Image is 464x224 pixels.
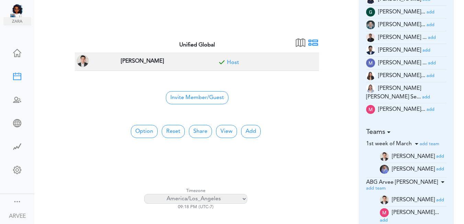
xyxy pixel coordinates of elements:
a: add [428,35,436,40]
span: [PERSON_NAME] ... [378,60,427,66]
a: add [427,107,434,112]
a: add [427,73,434,78]
span: Invite Member/Guest to join your Group Free Time Calendar [166,91,228,104]
a: add [422,47,430,53]
h5: Teams [366,128,447,136]
div: Schedule Team Meeting [3,96,31,103]
div: Home [3,49,31,56]
small: add [427,107,434,112]
li: Tax Supervisor (ma.dacuma@unified-accounting.com) [366,103,447,116]
button: View [216,125,237,138]
span: 1st week of March [366,141,412,147]
img: Unified Global - Powered by TEAMCAL AI [10,3,31,17]
img: Z [380,195,389,204]
a: add [422,94,430,100]
span: [PERSON_NAME] [392,197,435,203]
a: Share [189,125,212,138]
small: add [380,218,388,223]
strong: Unified Global [179,42,215,48]
a: add [427,22,434,28]
img: Z [380,165,389,174]
a: add [436,153,444,159]
li: Partner (justine.tala@unifiedglobalph.com) [366,44,447,57]
small: add [436,167,444,171]
li: Tax Manager (mc.servinas@unified-accounting.com) [366,82,447,103]
strong: [PERSON_NAME] [121,58,164,64]
li: a.flores@unified-accounting.com [380,150,447,163]
small: add [428,61,436,65]
button: Reset [162,125,185,138]
li: Tax Manager (jm.atienza@unified-accounting.com) [366,31,447,44]
small: add [422,48,430,53]
button: Add [241,125,261,138]
a: add [380,217,388,223]
img: wOzMUeZp9uVEwAAAABJRU5ErkJggg== [366,58,375,67]
span: [PERSON_NAME]... [378,73,425,78]
a: add [428,60,436,66]
img: 2Q== [366,20,375,29]
span: [PERSON_NAME]... [378,22,425,28]
img: zKsWRAxI9YUAAAAASUVORK5CYII= [366,105,375,114]
li: Tax Manager (g.magsino@unified-accounting.com) [366,6,447,19]
li: Tax Admin (i.herrera@unified-accounting.com) [366,19,447,31]
div: Show menu and text [13,198,21,204]
small: add team [366,186,386,191]
a: ARVEE [1,208,34,223]
span: [PERSON_NAME] [392,153,435,159]
span: [PERSON_NAME]... [378,9,425,15]
img: zara.png [3,17,31,25]
a: add [436,197,444,203]
span: [PERSON_NAME] [392,166,435,172]
img: t+ebP8ENxXARE3R9ZYAAAAASUVORK5CYII= [366,71,375,80]
label: Timezone [186,188,205,194]
small: add [427,10,434,14]
img: wEqpdqGJg0NqAAAAABJRU5ErkJggg== [366,8,375,17]
span: ABG Arvee [PERSON_NAME] [366,180,438,185]
img: 9k= [366,33,375,42]
li: Tax Accountant (mc.cabasan@unified-accounting.com) [366,70,447,82]
li: Tax Advisor (mc.talley@unified-accounting.com) [366,57,447,70]
span: [PERSON_NAME] ... [378,35,427,40]
div: Change Settings [3,166,31,173]
span: Included for meeting [217,59,227,69]
span: [PERSON_NAME]... [392,210,439,215]
div: Time Saved [3,142,31,149]
li: a.flores@unified-accounting.com [380,194,447,206]
small: add [436,154,444,159]
img: oYmRaigo6CGHQoVEE68UKaYmSv3mcdPtBqv6mR0IswoELyKVAGpf2awGYjY1lJF3I6BneypHs55I8hk2WCirnQq9SYxiZpiWh... [366,46,375,55]
button: Option [131,125,158,138]
span: TAX PARTNER at Corona, CA, USA [119,56,166,66]
span: 09:18 PM (UTC-7) [178,205,214,209]
a: Change Settings [3,162,31,179]
span: [PERSON_NAME] [378,47,421,53]
div: Share Meeting Link [3,119,31,126]
a: add team [420,141,439,147]
a: Included for meeting [227,60,239,65]
img: tYClh565bsNRV2DOQ8zUDWWPrkmSsbOKg5xJDCoDKG2XlEZmCEccTQ7zEOPYImp7PCOAf7r2cjy7pCrRzzhJpJUo4c9mYcQ0F... [366,84,375,93]
a: add team [366,185,386,191]
a: add [436,166,444,172]
a: add [427,9,434,15]
a: Change side menu [13,198,21,207]
img: Z [380,152,389,161]
div: ARVEE [9,212,26,221]
small: add [427,23,434,27]
span: [PERSON_NAME]... [378,107,425,112]
img: ARVEE FLORES(a.flores@unified-accounting.com, TAX PARTNER at Corona, CA, USA) [77,55,89,67]
small: add [422,95,430,99]
li: rigel@unified-accounting.com [380,163,447,175]
img: zKsWRAxI9YUAAAAASUVORK5CYII= [380,208,389,217]
div: New Meeting [3,72,31,79]
span: [PERSON_NAME] [PERSON_NAME] Se... [366,86,421,100]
